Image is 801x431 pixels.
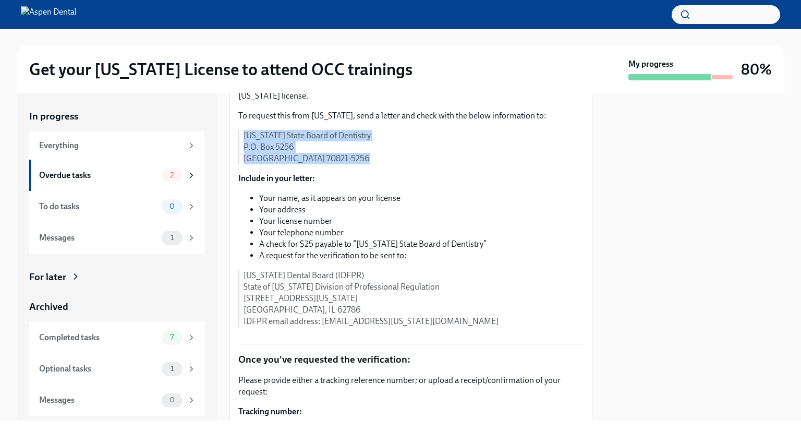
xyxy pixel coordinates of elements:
a: For later [29,270,204,284]
span: 1 [164,234,180,242]
span: 0 [163,396,181,404]
a: Overdue tasks2 [29,160,204,191]
div: Overdue tasks [39,170,157,181]
a: In progress [29,110,204,123]
p: To request this from [US_STATE], send a letter and check with the below information to: [238,110,584,122]
div: Completed tasks [39,332,157,343]
a: Completed tasks7 [29,322,204,353]
li: A check for $25 payable to “[US_STATE] State Board of Dentistry” [259,238,584,250]
img: Aspen Dental [21,6,77,23]
div: Messages [39,232,157,244]
div: Everything [39,140,183,151]
div: To do tasks [39,201,157,212]
p: Once you've requested the verification: [238,353,584,366]
span: 1 [164,365,180,373]
a: Archived [29,300,204,314]
li: Your license number [259,215,584,227]
div: For later [29,270,66,284]
span: 7 [164,333,180,341]
strong: Include in your letter: [238,173,315,183]
strong: My progress [628,58,673,70]
a: Messages1 [29,222,204,254]
div: Messages [39,394,157,406]
span: 0 [163,202,181,210]
p: [US_STATE] Dental Board (IDFPR) State of [US_STATE] Division of Professional Regulation [STREET_A... [244,270,584,327]
p: Please provide either a tracking reference number; or upload a receipt/confirmation of your request: [238,375,584,398]
div: Optional tasks [39,363,157,375]
h3: 80% [741,60,772,79]
h2: Get your [US_STATE] License to attend OCC trainings [29,59,412,80]
a: Everything [29,131,204,160]
a: Optional tasks1 [29,353,204,385]
span: 2 [164,171,180,179]
li: Your address [259,204,584,215]
li: Your telephone number [259,227,584,238]
a: To do tasks0 [29,191,204,222]
label: Tracking number: [238,406,584,417]
a: Messages0 [29,385,204,416]
li: Your name, as it appears on your license [259,193,584,204]
p: [US_STATE] State Board of Dentistry P.O. Box 5256 [GEOGRAPHIC_DATA] 70821-5256 [244,130,584,164]
li: A request for the verification to be sent to: [259,250,584,261]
